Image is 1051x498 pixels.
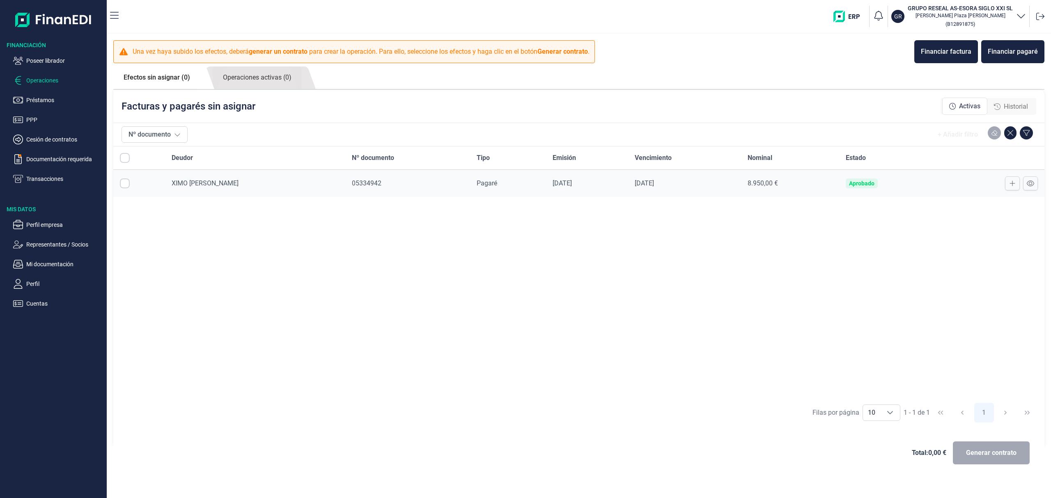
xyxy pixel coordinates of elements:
p: Operaciones [26,75,103,85]
button: Next Page [996,403,1015,423]
span: Tipo [477,153,490,163]
button: Perfil [13,279,103,289]
div: Choose [880,405,900,420]
button: Cuentas [13,299,103,308]
img: erp [833,11,866,22]
div: Activas [942,98,987,115]
b: Generar contrato [537,48,588,55]
small: Copiar cif [945,21,975,27]
div: [DATE] [553,179,622,187]
p: Poseer librador [26,56,103,66]
div: Financiar pagaré [988,47,1038,57]
button: GRGRUPO RESEAL AS-ESORA SIGLO XXI SL[PERSON_NAME] Plaza [PERSON_NAME](B12891875) [891,4,1026,29]
div: Financiar factura [921,47,971,57]
button: Poseer librador [13,56,103,66]
p: Cuentas [26,299,103,308]
button: First Page [931,403,950,423]
p: Perfil [26,279,103,289]
p: Perfil empresa [26,220,103,230]
span: Nominal [748,153,772,163]
span: Historial [1004,102,1028,112]
p: [PERSON_NAME] Plaza [PERSON_NAME] [908,12,1013,19]
button: Representantes / Socios [13,240,103,249]
p: Documentación requerida [26,154,103,164]
button: Operaciones [13,75,103,85]
a: Operaciones activas (0) [213,66,302,89]
p: Transacciones [26,174,103,184]
span: Nº documento [352,153,394,163]
p: Una vez haya subido los efectos, deberá para crear la operación. Para ello, seleccione los efecto... [133,47,590,57]
span: Pagaré [477,179,497,187]
button: Documentación requerida [13,154,103,164]
span: Emisión [553,153,576,163]
button: PPP [13,115,103,125]
button: Mi documentación [13,259,103,269]
button: Last Page [1017,403,1037,423]
a: Efectos sin asignar (0) [113,66,200,89]
span: 1 - 1 de 1 [904,409,930,416]
div: [DATE] [635,179,734,187]
p: Préstamos [26,95,103,105]
div: Aprobado [849,180,874,187]
button: Perfil empresa [13,220,103,230]
span: Total: 0,00 € [912,448,946,458]
p: PPP [26,115,103,125]
button: Previous Page [952,403,972,423]
button: Cesión de contratos [13,135,103,144]
span: 05334942 [352,179,381,187]
b: generar un contrato [249,48,307,55]
p: GR [894,12,902,21]
button: Page 1 [974,403,994,423]
span: Activas [959,101,980,111]
div: 8.950,00 € [748,179,833,187]
span: Deudor [172,153,193,163]
span: Vencimiento [635,153,672,163]
button: Préstamos [13,95,103,105]
p: Cesión de contratos [26,135,103,144]
img: Logo de aplicación [15,7,92,33]
p: Facturas y pagarés sin asignar [122,100,255,113]
button: Financiar factura [914,40,978,63]
div: Historial [987,98,1035,115]
span: 10 [863,405,880,420]
p: Mi documentación [26,259,103,269]
div: Row Selected null [120,178,130,188]
p: Representantes / Socios [26,240,103,249]
button: Financiar pagaré [981,40,1044,63]
span: Estado [846,153,866,163]
div: Filas por página [812,408,859,418]
div: All items unselected [120,153,130,163]
button: Nº documento [122,126,188,143]
button: Transacciones [13,174,103,184]
span: XIMO [PERSON_NAME] [172,179,239,187]
h3: GRUPO RESEAL AS-ESORA SIGLO XXI SL [908,4,1013,12]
